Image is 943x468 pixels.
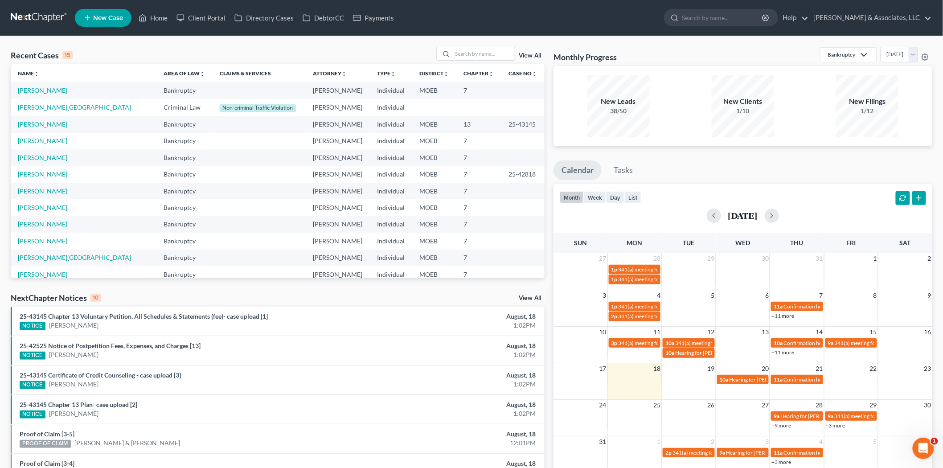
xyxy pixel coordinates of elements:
span: 13 [761,327,770,337]
div: August, 18 [369,430,536,439]
a: +11 more [771,312,794,319]
span: 341(a) meeting for [PERSON_NAME] [619,313,705,320]
i: unfold_more [488,71,494,77]
div: 1:02PM [369,321,536,330]
a: Proof of Claim [3-4] [20,460,74,467]
span: Confirmation hearing for [PERSON_NAME] & [PERSON_NAME] [783,340,932,346]
span: 28 [652,253,661,264]
a: View All [519,295,541,301]
span: 29 [869,400,878,411]
div: 15 [62,51,73,59]
td: MOEB [412,166,456,182]
a: +3 more [771,459,791,465]
td: [PERSON_NAME] [306,99,370,116]
td: MOEB [412,199,456,216]
span: 31 [599,436,607,447]
span: Thu [791,239,804,246]
span: Confirmation hearing for [PERSON_NAME] [783,449,885,456]
a: [PERSON_NAME] & Associates, LLC [809,10,932,26]
a: Typeunfold_more [377,70,396,77]
h2: [DATE] [728,211,758,220]
a: 25-43145 Chapter 13 Plan- case upload [2] [20,401,137,408]
td: MOEB [412,133,456,149]
span: 5 [710,290,716,301]
td: Individual [370,199,412,216]
span: Wed [735,239,750,246]
td: MOEB [412,266,456,283]
td: Bankruptcy [156,149,213,166]
div: August, 18 [369,341,536,350]
a: [PERSON_NAME] [18,187,67,195]
span: 18 [652,363,661,374]
span: Hearing for [PERSON_NAME] [726,449,796,456]
a: Home [134,10,172,26]
td: Individual [370,116,412,132]
a: [PERSON_NAME] [49,380,98,389]
a: [PERSON_NAME] [49,350,98,359]
div: August, 18 [369,312,536,321]
a: +11 more [771,349,794,356]
div: Non-criminal Traffic Violation [220,104,296,112]
td: [PERSON_NAME] [306,266,370,283]
div: NOTICE [20,411,45,419]
a: Nameunfold_more [18,70,39,77]
span: 11 [652,327,661,337]
a: [PERSON_NAME] [49,321,98,330]
span: 3 [764,436,770,447]
td: [PERSON_NAME] [306,82,370,99]
a: Chapterunfold_more [463,70,494,77]
td: Bankruptcy [156,183,213,199]
td: Individual [370,250,412,266]
td: 7 [456,250,501,266]
span: 25 [652,400,661,411]
a: Payments [348,10,398,26]
td: Bankruptcy [156,250,213,266]
td: Individual [370,233,412,249]
a: [PERSON_NAME] [18,154,67,161]
a: Calendar [553,160,602,180]
span: 29 [707,253,716,264]
span: 9 [927,290,932,301]
a: DebtorCC [298,10,348,26]
td: MOEB [412,82,456,99]
span: 8 [873,290,878,301]
td: [PERSON_NAME] [306,250,370,266]
span: 341(a) meeting for [PERSON_NAME] [619,303,705,310]
td: Individual [370,183,412,199]
span: 24 [599,400,607,411]
i: unfold_more [200,71,205,77]
td: 7 [456,199,501,216]
span: 4 [656,290,661,301]
span: 5 [873,436,878,447]
i: unfold_more [532,71,537,77]
a: [PERSON_NAME] [18,137,67,144]
div: NOTICE [20,322,45,330]
div: 1/10 [712,107,774,115]
input: Search by name... [682,9,763,26]
span: 3 [602,290,607,301]
div: New Leads [587,96,650,107]
span: Confirmation hearing for [PERSON_NAME] [783,303,885,310]
a: [PERSON_NAME][GEOGRAPHIC_DATA] [18,103,131,111]
span: 10a [720,376,729,383]
span: 23 [923,363,932,374]
span: 27 [599,253,607,264]
td: [PERSON_NAME] [306,216,370,233]
span: 19 [707,363,716,374]
span: 341(a) meeting for [PERSON_NAME] [675,340,761,346]
td: 7 [456,233,501,249]
td: Individual [370,82,412,99]
span: 9a [720,449,726,456]
button: list [624,191,641,203]
span: Sat [900,239,911,246]
span: 10a [665,349,674,356]
span: 28 [815,400,824,411]
div: Bankruptcy [828,51,855,58]
td: Bankruptcy [156,82,213,99]
button: month [560,191,584,203]
td: 7 [456,82,501,99]
div: 1/12 [836,107,898,115]
span: 6 [764,290,770,301]
td: Bankruptcy [156,199,213,216]
td: [PERSON_NAME] [306,116,370,132]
